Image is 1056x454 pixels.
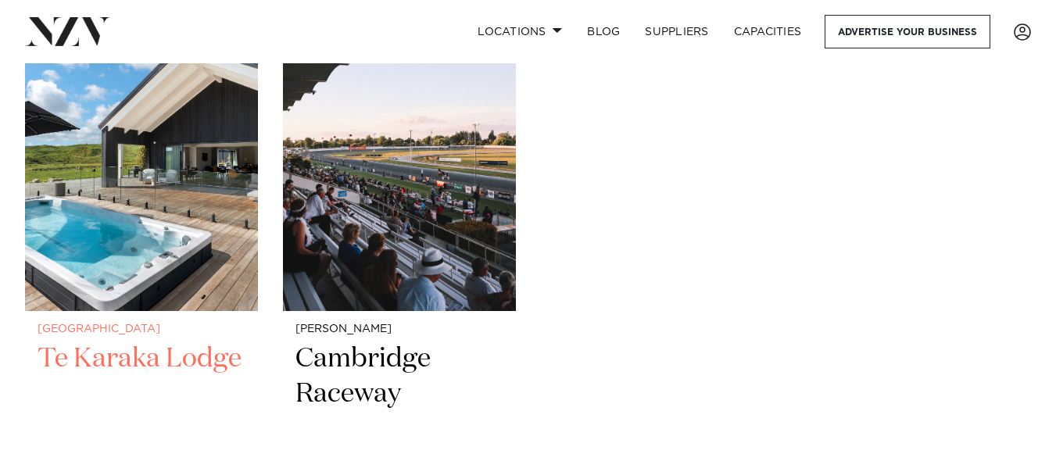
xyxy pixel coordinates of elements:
[825,15,990,48] a: Advertise your business
[38,324,245,335] small: [GEOGRAPHIC_DATA]
[632,15,721,48] a: SUPPLIERS
[465,15,575,48] a: Locations
[25,17,110,45] img: nzv-logo.png
[721,15,814,48] a: Capacities
[295,324,503,335] small: [PERSON_NAME]
[295,341,503,447] h2: Cambridge Raceway
[38,341,245,447] h2: Te Karaka Lodge
[575,15,632,48] a: BLOG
